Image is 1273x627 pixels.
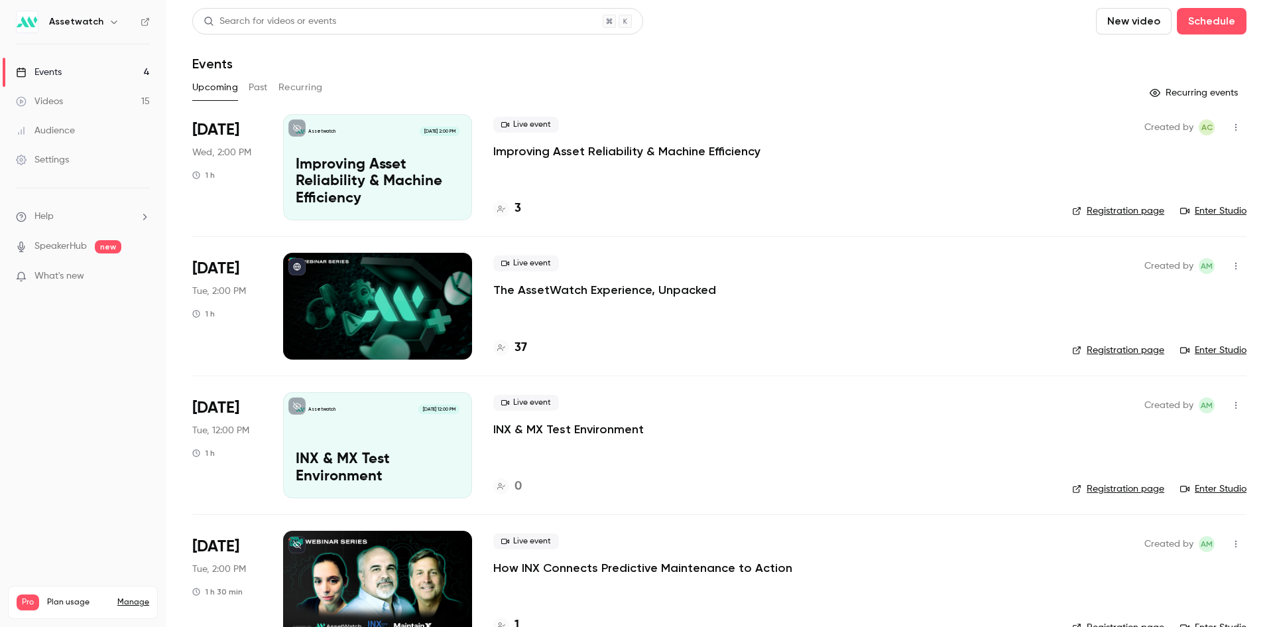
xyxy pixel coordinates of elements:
span: Help [34,210,54,224]
span: Wed, 2:00 PM [192,146,251,159]
div: 1 h [192,309,215,319]
span: [DATE] [192,258,239,279]
span: Created by [1144,536,1193,552]
button: Upcoming [192,77,238,98]
div: 1 h [192,170,215,180]
a: Enter Studio [1180,482,1246,496]
a: Registration page [1072,204,1164,218]
span: AM [1201,536,1213,552]
a: Enter Studio [1180,204,1246,218]
span: Live event [493,395,559,411]
div: Oct 21 Tue, 2:00 PM (America/New York) [192,253,262,359]
span: Created by [1144,397,1193,413]
button: Recurring events [1144,82,1246,104]
a: Improving Asset Reliability & Machine Efficiency [493,143,760,159]
div: Nov 4 Tue, 12:00 PM (America/New York) [192,392,262,498]
div: Videos [16,95,63,108]
img: Assetwatch [17,11,38,33]
a: INX & MX Test EnvironmentAssetwatch[DATE] 12:00 PMINX & MX Test Environment [283,392,472,498]
a: Registration page [1072,482,1164,496]
div: Search for videos or events [204,15,336,29]
div: 1 h 30 min [192,587,243,597]
button: Schedule [1177,8,1246,35]
span: Tue, 2:00 PM [192,285,246,298]
span: Plan usage [47,597,109,608]
a: 37 [493,339,527,357]
iframe: Noticeable Trigger [134,271,150,283]
div: Events [16,66,62,79]
span: Live event [493,255,559,271]
a: How INX Connects Predictive Maintenance to Action [493,560,792,576]
span: [DATE] [192,397,239,419]
a: The AssetWatch Experience, Unpacked [493,282,716,298]
p: Assetwatch [308,128,335,135]
h4: 37 [515,339,527,357]
li: help-dropdown-opener [16,210,150,224]
span: new [95,240,121,253]
span: AM [1201,258,1213,274]
p: INX & MX Test Environment [296,451,459,486]
h4: 3 [515,200,521,218]
span: Auburn Meadows [1199,397,1215,413]
span: Created by [1144,119,1193,135]
span: [DATE] 2:00 PM [420,127,459,136]
a: 0 [493,478,522,496]
p: Improving Asset Reliability & Machine Efficiency [296,157,459,208]
span: Auburn Meadows [1199,536,1215,552]
button: Recurring [278,77,323,98]
span: AC [1201,119,1213,135]
span: [DATE] 12:00 PM [418,405,459,414]
button: New video [1096,8,1172,35]
div: Audience [16,124,75,137]
a: 3 [493,200,521,218]
span: Pro [17,594,39,610]
span: AM [1201,397,1213,413]
h1: Events [192,56,233,72]
button: Past [249,77,268,98]
span: Live event [493,117,559,133]
a: INX & MX Test Environment [493,421,644,437]
span: What's new [34,269,84,283]
h4: 0 [515,478,522,496]
a: Improving Asset Reliability & Machine EfficiencyAssetwatch[DATE] 2:00 PMImproving Asset Reliabili... [283,114,472,220]
span: Tue, 12:00 PM [192,424,249,437]
span: Auburn Meadows [1199,258,1215,274]
a: Enter Studio [1180,344,1246,357]
span: Tue, 2:00 PM [192,563,246,576]
span: Adam Creamer [1199,119,1215,135]
span: Live event [493,533,559,549]
span: [DATE] [192,536,239,557]
p: Assetwatch [308,406,335,413]
div: Oct 15 Wed, 2:00 PM (America/New York) [192,114,262,220]
span: Created by [1144,258,1193,274]
h6: Assetwatch [49,15,103,29]
a: Registration page [1072,344,1164,357]
a: SpeakerHub [34,240,87,253]
div: 1 h [192,448,215,458]
a: Manage [117,597,149,608]
div: Settings [16,153,69,167]
span: [DATE] [192,119,239,141]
